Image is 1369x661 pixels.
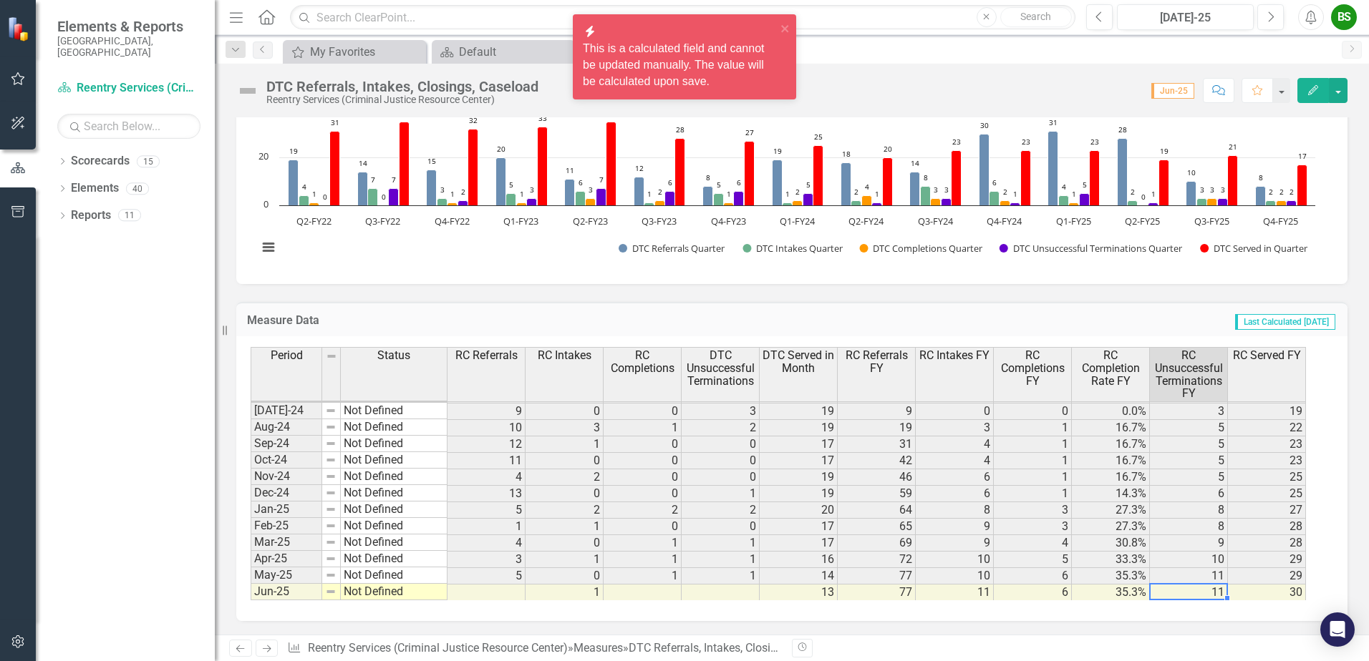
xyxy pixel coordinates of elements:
[1228,552,1306,568] td: 29
[579,177,583,187] text: 6
[1186,181,1196,205] path: Q3-FY25, 10. DTC Referrals Quarter.
[841,162,851,205] path: Q2-FY24, 18. DTC Referrals Quarter.
[634,177,644,205] path: Q3-FY23, 12. DTC Referrals Quarter.
[682,469,760,486] td: 0
[287,640,781,657] div: » »
[325,553,337,564] img: 8DAGhfEEPCf229AAAAAElFTkSuQmCC
[251,55,1322,270] svg: Interactive chart
[1269,187,1273,197] text: 2
[341,534,448,551] td: Not Defined
[682,436,760,453] td: 0
[251,534,322,551] td: Mar-25
[806,180,811,190] text: 5
[717,180,721,190] text: 5
[1221,185,1225,195] text: 3
[1228,568,1306,584] td: 29
[1331,4,1357,30] button: BS
[838,552,916,568] td: 72
[325,471,337,482] img: 8DAGhfEEPCf229AAAAAElFTkSuQmCC
[910,172,920,205] path: Q3-FY24, 14. DTC Referrals Quarter.
[509,180,513,190] text: 5
[1228,535,1306,552] td: 28
[1150,535,1228,552] td: 9
[448,403,526,420] td: 9
[737,177,741,187] text: 6
[916,552,994,568] td: 10
[341,419,448,436] td: Not Defined
[675,138,685,205] path: Q3-FY23, 28. DTC Served in Quarter.
[1021,150,1031,205] path: Q4-FY24, 23. DTC Served in Quarter.
[565,179,575,205] path: Q2-FY23, 11. DTC Referrals Quarter.
[57,18,200,35] span: Elements & Reports
[760,403,838,420] td: 19
[1150,568,1228,584] td: 11
[358,172,368,205] path: Q3-FY22, 14. DTC Referrals Quarter.
[980,120,989,130] text: 30
[916,403,994,420] td: 0
[448,552,526,568] td: 3
[604,519,682,535] td: 0
[236,79,259,102] img: Not Defined
[341,518,448,534] td: Not Defined
[341,584,448,600] td: Not Defined
[400,122,410,205] path: Q3-FY22, 35. DTC Served in Quarter.
[341,469,448,485] td: Not Defined
[604,436,682,453] td: 0
[1150,552,1228,568] td: 10
[448,502,526,519] td: 5
[944,185,949,195] text: 3
[1200,242,1310,255] button: Show DTC Served in Quarter
[526,584,604,601] td: 1
[1228,403,1306,420] td: 19
[1279,187,1284,197] text: 2
[916,584,994,601] td: 11
[760,552,838,568] td: 16
[916,535,994,552] td: 9
[838,584,916,601] td: 77
[1150,519,1228,535] td: 8
[994,535,1072,552] td: 4
[1200,185,1204,195] text: 3
[604,420,682,436] td: 1
[916,453,994,469] td: 4
[251,436,322,452] td: Sep-24
[994,469,1072,486] td: 1
[780,20,790,36] button: close
[916,502,994,519] td: 8
[266,79,538,94] div: DTC Referrals, Intakes, Closings, Caseload
[619,242,727,255] button: Show DTC Referrals Quarter
[604,568,682,584] td: 1
[448,453,526,469] td: 11
[308,641,568,655] a: Reentry Services (Criminal Justice Resource Center)
[745,127,754,137] text: 27
[435,43,571,61] a: Default
[526,502,604,519] td: 2
[1320,612,1355,647] div: Open Intercom Messenger
[325,569,337,581] img: 8DAGhfEEPCf229AAAAAElFTkSuQmCC
[1022,137,1030,147] text: 23
[325,438,337,449] img: 8DAGhfEEPCf229AAAAAElFTkSuQmCC
[668,177,672,187] text: 6
[1072,584,1150,601] td: 35.3%
[341,452,448,469] td: Not Defined
[760,502,838,519] td: 20
[325,405,337,416] img: 8DAGhfEEPCf229AAAAAElFTkSuQmCC
[251,403,322,419] td: [DATE]-24
[934,185,938,195] text: 3
[1150,469,1228,486] td: 5
[994,436,1072,453] td: 1
[760,584,838,601] td: 13
[1072,568,1150,584] td: 35.3%
[682,486,760,502] td: 1
[289,160,299,205] path: Q2-FY22, 19. DTC Referrals Quarter.
[126,182,149,195] div: 40
[1159,160,1169,205] path: Q2-FY25, 19. DTC Served in Quarter.
[635,163,644,173] text: 12
[838,420,916,436] td: 19
[137,155,160,167] div: 15
[251,518,322,534] td: Feb-25
[1228,453,1306,469] td: 23
[1229,142,1237,152] text: 21
[1228,519,1306,535] td: 28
